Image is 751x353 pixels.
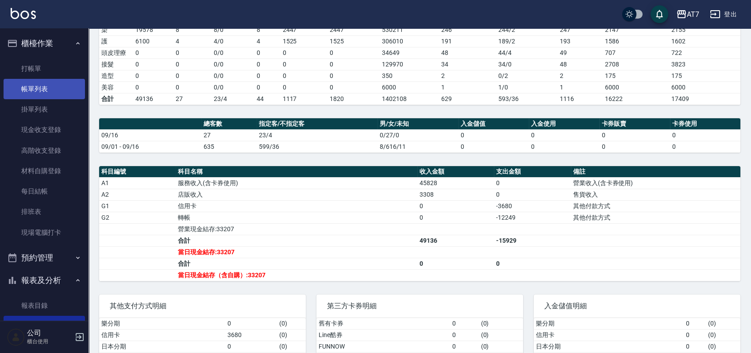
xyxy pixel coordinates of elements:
[599,129,670,141] td: 0
[201,141,257,152] td: 635
[327,81,380,93] td: 0
[669,35,740,47] td: 1602
[201,129,257,141] td: 27
[7,328,25,346] img: Person
[316,341,450,352] td: FUNNOW
[133,35,173,47] td: 6100
[225,329,277,341] td: 3680
[534,329,684,341] td: 信用卡
[571,200,740,212] td: 其他付款方式
[496,81,558,93] td: 1 / 0
[479,318,524,330] td: ( 0 )
[99,318,225,330] td: 樂分期
[27,329,72,337] h5: 公司
[99,129,201,141] td: 09/16
[380,70,439,81] td: 350
[377,118,458,130] th: 男/女/未知
[254,58,281,70] td: 0
[201,118,257,130] th: 總客數
[4,99,85,120] a: 掛單列表
[458,118,529,130] th: 入金儲值
[173,81,212,93] td: 0
[571,166,740,178] th: 備註
[4,161,85,181] a: 材料自購登錄
[327,70,380,81] td: 0
[669,93,740,105] td: 17409
[458,129,529,141] td: 0
[99,47,133,58] td: 頭皮理療
[380,93,439,105] td: 1402108
[544,302,730,310] span: 入金儲值明細
[99,189,176,200] td: A2
[670,129,740,141] td: 0
[439,58,496,70] td: 34
[496,93,558,105] td: 593/36
[176,166,417,178] th: 科目名稱
[669,24,740,35] td: 2155
[212,24,254,35] td: 8 / 0
[99,341,225,352] td: 日本分期
[684,329,706,341] td: 0
[4,32,85,55] button: 櫃檯作業
[496,70,558,81] td: 0 / 2
[529,129,599,141] td: 0
[417,189,494,200] td: 3308
[417,258,494,269] td: 0
[133,81,173,93] td: 0
[558,81,603,93] td: 1
[558,35,603,47] td: 193
[281,70,328,81] td: 0
[4,181,85,202] a: 每日結帳
[254,93,281,105] td: 44
[176,246,417,258] td: 當日現金結存:33207
[558,58,603,70] td: 48
[99,177,176,189] td: A1
[417,177,494,189] td: 45828
[706,329,740,341] td: ( 0 )
[439,24,496,35] td: 246
[599,141,670,152] td: 0
[173,47,212,58] td: 0
[494,200,570,212] td: -3680
[4,140,85,161] a: 高階收支登錄
[133,70,173,81] td: 0
[99,70,133,81] td: 造型
[380,47,439,58] td: 34649
[254,47,281,58] td: 0
[571,177,740,189] td: 營業收入(含卡券使用)
[327,47,380,58] td: 0
[571,212,740,223] td: 其他付款方式
[4,79,85,99] a: 帳單列表
[558,47,603,58] td: 49
[257,118,377,130] th: 指定客/不指定客
[4,269,85,292] button: 報表及分析
[603,24,669,35] td: 2147
[4,316,85,336] a: 店家日報表
[281,81,328,93] td: 0
[99,329,225,341] td: 信用卡
[494,177,570,189] td: 0
[494,212,570,223] td: -12249
[380,24,439,35] td: 530211
[479,329,524,341] td: ( 0 )
[494,166,570,178] th: 支出金額
[133,58,173,70] td: 0
[173,35,212,47] td: 4
[571,189,740,200] td: 售貨收入
[603,70,669,81] td: 175
[706,318,740,330] td: ( 0 )
[673,5,703,23] button: AT7
[4,202,85,222] a: 排班表
[225,341,277,352] td: 0
[4,120,85,140] a: 現金收支登錄
[133,93,173,105] td: 49136
[173,93,212,105] td: 27
[599,118,670,130] th: 卡券販賣
[327,24,380,35] td: 2447
[603,93,669,105] td: 16222
[439,35,496,47] td: 191
[99,93,133,105] td: 合計
[99,81,133,93] td: 美容
[496,24,558,35] td: 244 / 2
[494,189,570,200] td: 0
